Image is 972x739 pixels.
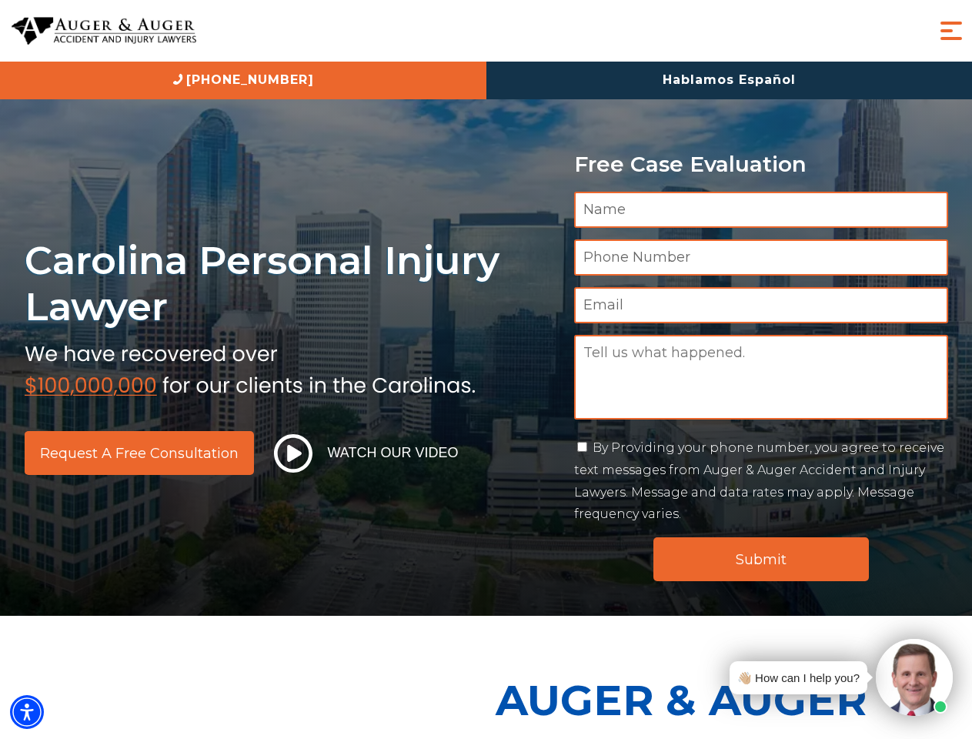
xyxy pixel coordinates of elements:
[876,639,953,716] img: Intaker widget Avatar
[653,537,869,581] input: Submit
[737,667,860,688] div: 👋🏼 How can I help you?
[25,431,254,475] a: Request a Free Consultation
[269,433,463,473] button: Watch Our Video
[574,152,948,176] p: Free Case Evaluation
[25,338,476,396] img: sub text
[574,287,948,323] input: Email
[936,15,967,46] button: Menu
[574,440,944,521] label: By Providing your phone number, you agree to receive text messages from Auger & Auger Accident an...
[12,17,196,45] img: Auger & Auger Accident and Injury Lawyers Logo
[25,237,556,330] h1: Carolina Personal Injury Lawyer
[10,695,44,729] div: Accessibility Menu
[496,662,964,738] p: Auger & Auger
[574,239,948,276] input: Phone Number
[40,446,239,460] span: Request a Free Consultation
[574,192,948,228] input: Name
